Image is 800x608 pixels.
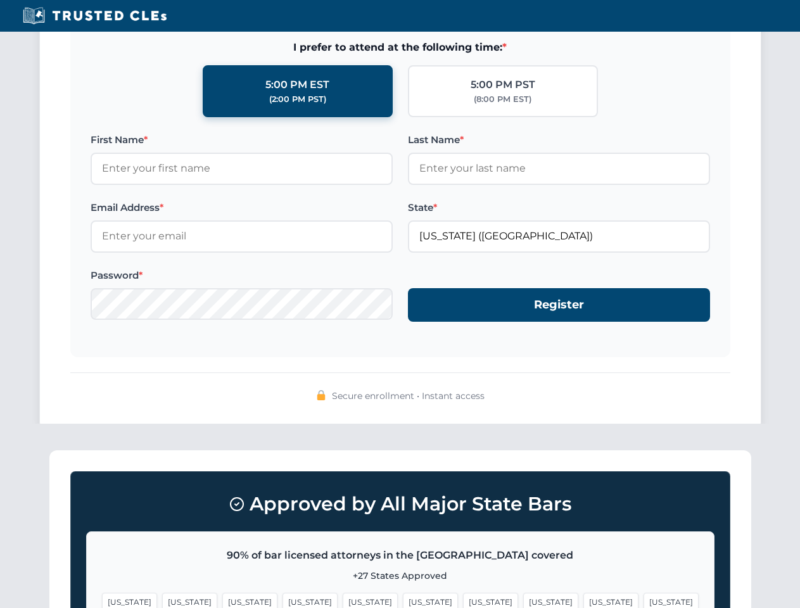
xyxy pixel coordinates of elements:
[408,288,710,322] button: Register
[316,390,326,400] img: 🔒
[471,77,535,93] div: 5:00 PM PST
[408,220,710,252] input: Florida (FL)
[91,39,710,56] span: I prefer to attend at the following time:
[91,200,393,215] label: Email Address
[265,77,329,93] div: 5:00 PM EST
[474,93,531,106] div: (8:00 PM EST)
[91,268,393,283] label: Password
[19,6,170,25] img: Trusted CLEs
[102,547,699,564] p: 90% of bar licensed attorneys in the [GEOGRAPHIC_DATA] covered
[102,569,699,583] p: +27 States Approved
[332,389,485,403] span: Secure enrollment • Instant access
[269,93,326,106] div: (2:00 PM PST)
[91,220,393,252] input: Enter your email
[408,153,710,184] input: Enter your last name
[86,487,714,521] h3: Approved by All Major State Bars
[408,200,710,215] label: State
[408,132,710,148] label: Last Name
[91,153,393,184] input: Enter your first name
[91,132,393,148] label: First Name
